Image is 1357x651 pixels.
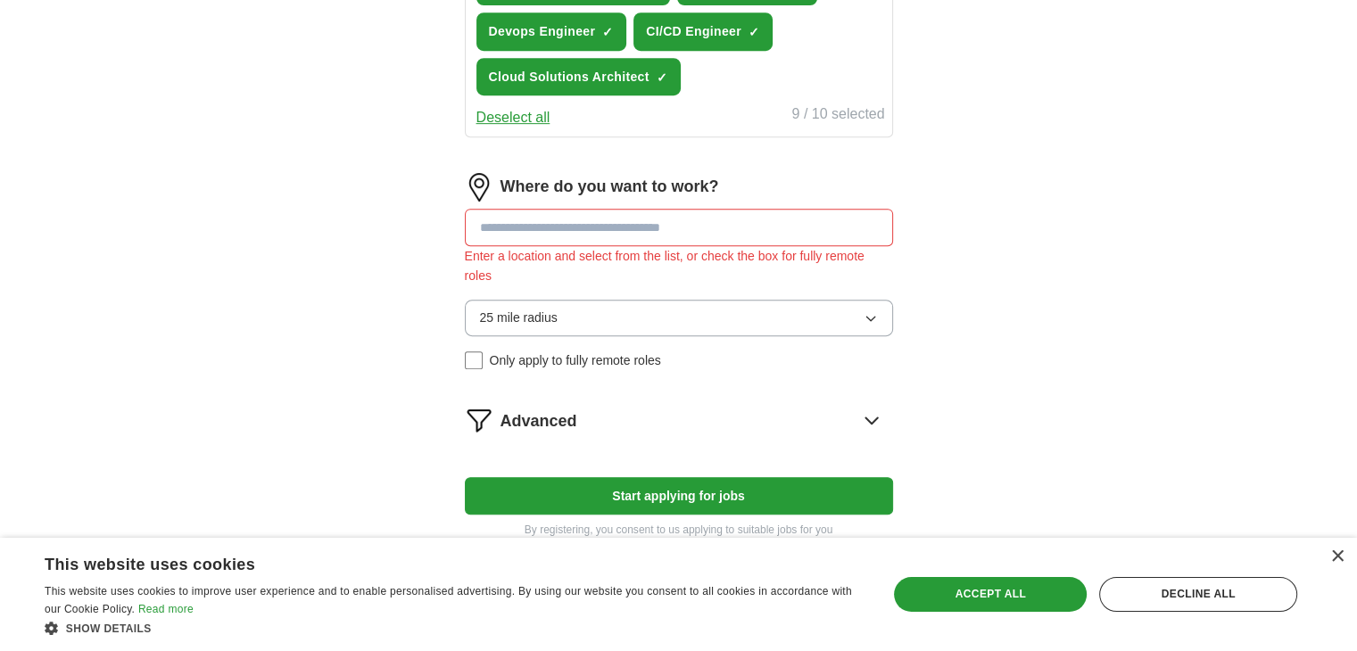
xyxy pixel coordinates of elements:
[633,12,773,50] button: CI/CD Engineer✓
[476,12,627,50] button: Devops Engineer✓
[489,21,596,41] span: Devops Engineer
[465,477,893,515] button: Start applying for jobs
[465,351,483,369] input: Only apply to fully remote roles
[791,103,884,129] div: 9 / 10 selected
[894,577,1087,611] div: Accept all
[66,622,152,635] span: Show details
[490,350,661,370] span: Only apply to fully remote roles
[465,522,893,539] p: By registering, you consent to us applying to suitable jobs for you
[749,25,759,39] span: ✓
[489,67,650,87] span: Cloud Solutions Architect
[138,603,194,615] a: Read more, opens a new window
[45,585,852,615] span: This website uses cookies to improve user experience and to enable personalised advertising. By u...
[465,246,893,286] div: Enter a location and select from the list, or check the box for fully remote roles
[465,406,493,434] img: filter
[480,308,558,327] span: 25 mile radius
[476,106,550,129] button: Deselect all
[465,173,493,202] img: location.png
[501,408,577,434] span: Advanced
[45,548,818,575] div: This website uses cookies
[45,619,863,638] div: Show details
[1099,577,1297,611] div: Decline all
[501,174,719,200] label: Where do you want to work?
[1330,550,1344,564] div: Close
[657,70,667,85] span: ✓
[476,58,681,95] button: Cloud Solutions Architect✓
[465,300,893,335] button: 25 mile radius
[646,21,741,41] span: CI/CD Engineer
[602,25,613,39] span: ✓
